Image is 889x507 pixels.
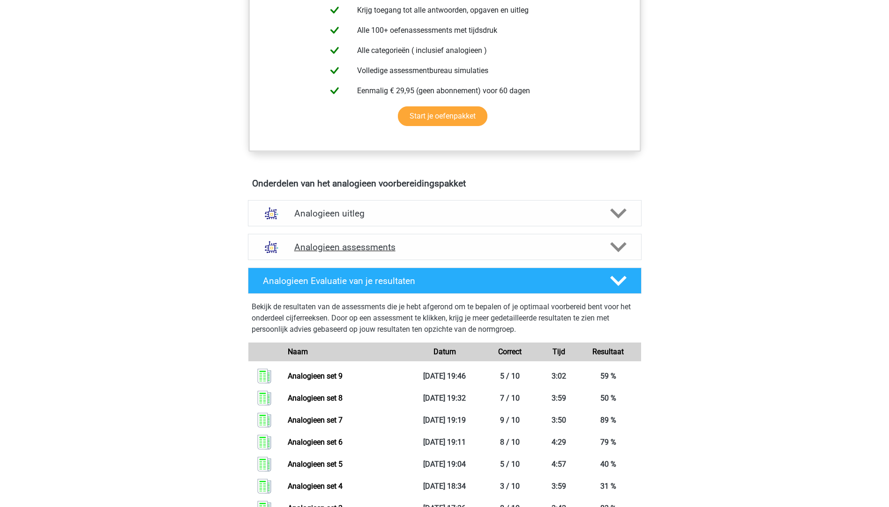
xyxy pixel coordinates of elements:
a: Analogieen set 5 [288,460,343,469]
div: Correct [477,346,543,358]
a: Analogieen set 6 [288,438,343,447]
div: Resultaat [575,346,641,358]
div: Tijd [543,346,575,358]
a: uitleg Analogieen uitleg [244,200,645,226]
h4: Onderdelen van het analogieen voorbereidingspakket [252,178,637,189]
a: Start je oefenpakket [398,106,487,126]
img: analogieen uitleg [260,201,284,225]
img: analogieen assessments [260,235,284,259]
a: Analogieen set 7 [288,416,343,425]
h4: Analogieen Evaluatie van je resultaten [263,276,595,286]
a: Analogieen Evaluatie van je resultaten [244,268,645,294]
p: Bekijk de resultaten van de assessments die je hebt afgerond om te bepalen of je optimaal voorber... [252,301,638,335]
a: Analogieen set 9 [288,372,343,380]
a: Analogieen set 4 [288,482,343,491]
a: assessments Analogieen assessments [244,234,645,260]
h4: Analogieen uitleg [294,208,595,219]
h4: Analogieen assessments [294,242,595,253]
div: Naam [281,346,411,358]
a: Analogieen set 8 [288,394,343,403]
div: Datum [412,346,478,358]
